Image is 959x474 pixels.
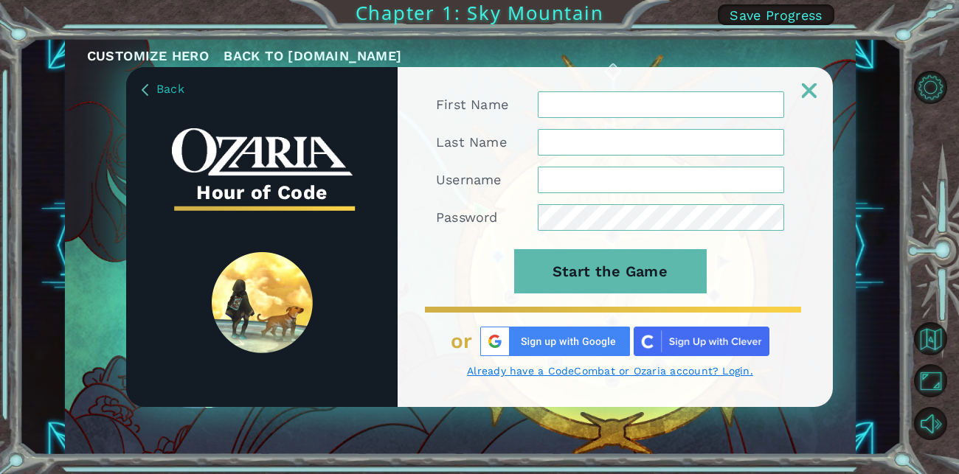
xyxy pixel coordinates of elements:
label: First Name [436,96,508,114]
img: SpiritLandReveal.png [212,252,313,353]
span: Back [156,82,184,96]
label: Last Name [436,133,507,151]
a: Already have a CodeCombat or Ozaria account? Login. [436,364,784,377]
img: Google%20Sign%20Up.png [480,327,630,356]
img: ExitButton_Dusk.png [802,83,817,98]
label: Username [436,171,502,189]
label: Password [436,209,498,226]
span: or [451,330,473,353]
img: BackArrow_Dusk.png [142,84,148,96]
img: clever_sso_button@2x.png [634,327,769,356]
button: Start the Game [514,249,707,293]
img: whiteOzariaWordmark.png [172,128,353,176]
h3: Hour of Code [172,176,353,209]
